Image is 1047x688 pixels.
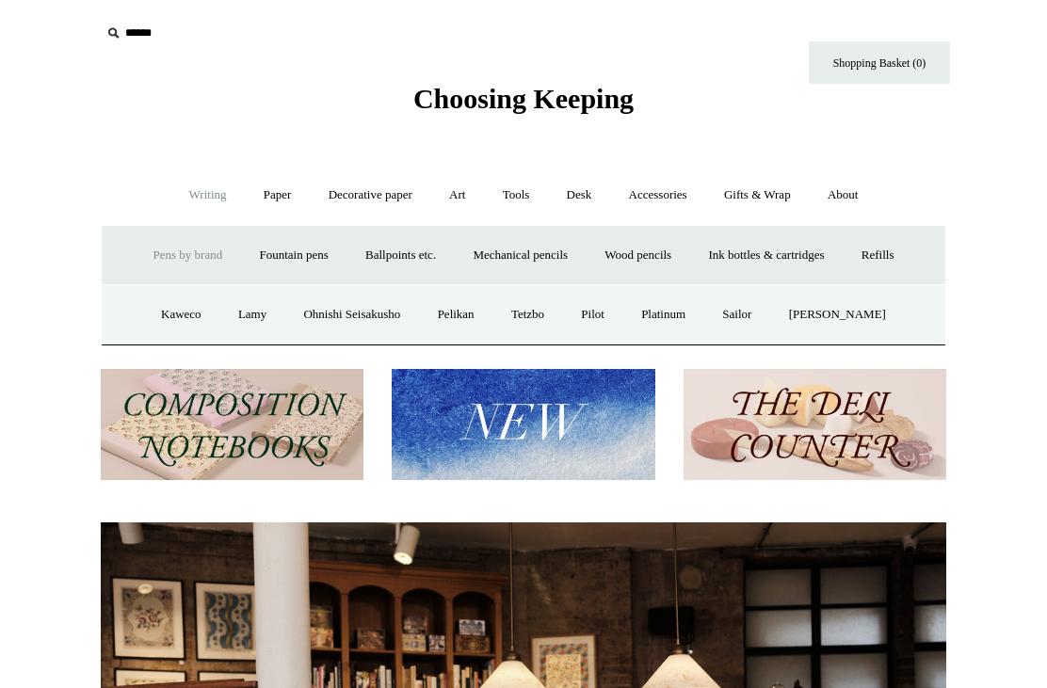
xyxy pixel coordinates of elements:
span: Choosing Keeping [413,83,634,114]
img: New.jpg__PID:f73bdf93-380a-4a35-bcfe-7823039498e1 [392,369,654,481]
a: Desk [550,170,609,220]
a: Pens by brand [137,231,240,280]
a: Pelikan [421,290,491,340]
a: Paper [247,170,309,220]
a: Wood pencils [588,231,688,280]
a: Mechanical pencils [456,231,585,280]
a: Pilot [564,290,621,340]
a: Decorative paper [312,170,429,220]
a: Tools [486,170,547,220]
a: Sailor [705,290,768,340]
a: Platinum [624,290,702,340]
img: 202302 Composition ledgers.jpg__PID:69722ee6-fa44-49dd-a067-31375e5d54ec [101,369,363,481]
img: The Deli Counter [684,369,946,481]
a: Ballpoints etc. [348,231,453,280]
a: Shopping Basket (0) [809,41,950,84]
a: Kaweco [144,290,218,340]
a: Accessories [612,170,704,220]
a: Refills [845,231,911,280]
a: Ohnishi Seisakusho [286,290,417,340]
a: Lamy [221,290,283,340]
a: Art [432,170,482,220]
a: [PERSON_NAME] [772,290,903,340]
a: Gifts & Wrap [707,170,808,220]
a: Ink bottles & cartridges [691,231,841,280]
a: About [811,170,876,220]
a: Writing [172,170,244,220]
a: Tetzbo [494,290,561,340]
a: Fountain pens [242,231,345,280]
a: Choosing Keeping [413,98,634,111]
